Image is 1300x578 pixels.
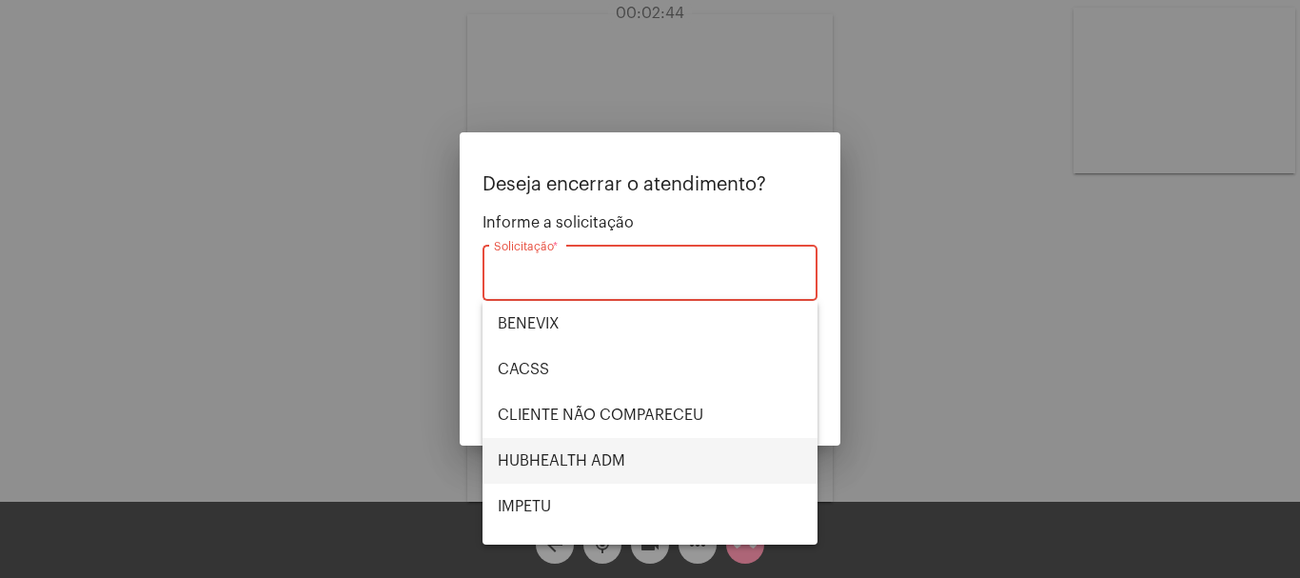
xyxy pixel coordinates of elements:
[498,392,802,438] span: CLIENTE NÃO COMPARECEU
[498,347,802,392] span: CACSS
[483,214,817,231] span: Informe a solicitação
[498,438,802,484] span: HUBHEALTH ADM
[483,174,817,195] p: Deseja encerrar o atendimento?
[498,301,802,347] span: BENEVIX
[498,529,802,575] span: MAXIMED
[494,269,806,286] input: Buscar solicitação
[498,484,802,529] span: IMPETU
